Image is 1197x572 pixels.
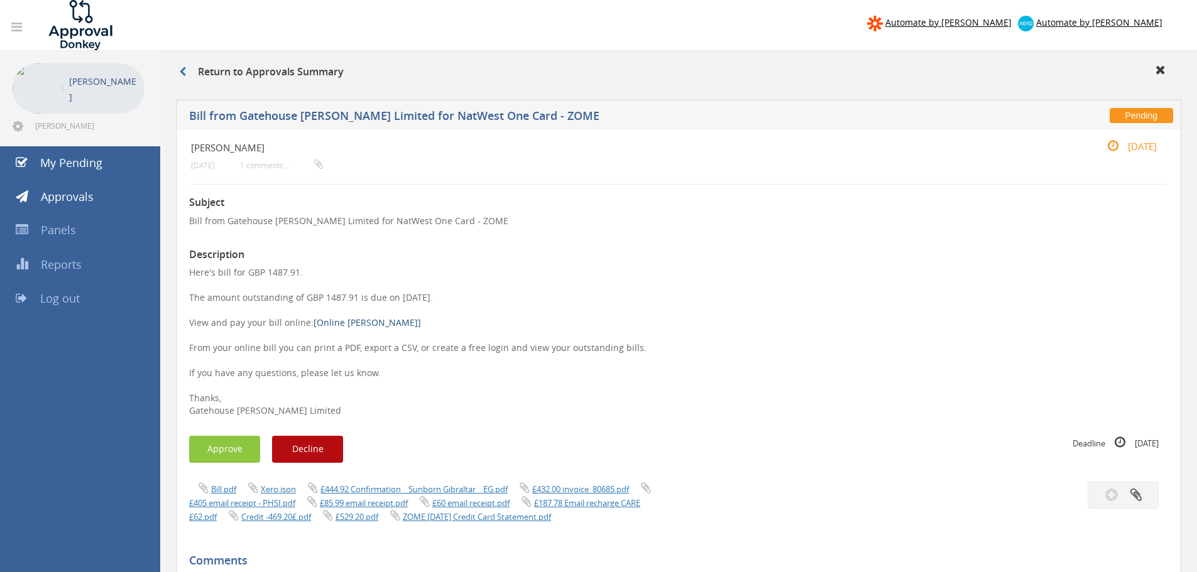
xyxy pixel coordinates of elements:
a: £444.92 Confirmation _ Sunborn Gibraltar _ EG.pdf [320,483,508,495]
img: zapier-logomark.png [867,16,883,31]
small: 1 comments... [240,161,323,170]
a: £60 email receipt.pdf [432,497,510,509]
a: £405 email receipt - PHSI.pdf [189,497,295,509]
span: [PERSON_NAME][EMAIL_ADDRESS][PERSON_NAME][DOMAIN_NAME] [35,121,142,131]
a: [Online [PERSON_NAME]] [314,316,421,328]
a: Xero.json [261,483,296,495]
span: Panels [41,222,76,237]
p: [PERSON_NAME] [69,73,138,105]
a: £187.78 Email recharge CARE £62.pdf [189,497,640,522]
a: £432.00 invoice_80685.pdf [532,483,629,495]
h3: Return to Approvals Summary [179,67,344,78]
small: [DATE] [1094,139,1157,153]
a: Credit -469.20£.pdf [241,511,311,522]
button: Decline [272,436,343,463]
span: Approvals [41,189,94,204]
span: Pending [1110,108,1173,123]
h4: [PERSON_NAME] [191,143,1003,153]
span: Automate by [PERSON_NAME] [885,16,1012,28]
a: Bill.pdf [211,483,236,495]
a: ZOME [DATE] Credit Card Statement.pdf [403,511,551,522]
span: Reports [41,257,82,272]
h3: Subject [189,197,1168,208]
h3: Description [189,249,1168,261]
p: Here's bill for GBP 1487.91. The amount outstanding of GBP 1487.91 is due on [DATE]. View and pay... [189,266,1168,417]
small: Deadline [DATE] [1073,436,1159,450]
span: Log out [40,291,80,306]
small: [DATE] [191,161,215,170]
span: My Pending [40,155,102,170]
h5: Comments [189,554,1159,567]
p: Bill from Gatehouse [PERSON_NAME] Limited for NatWest One Card - ZOME [189,215,1168,227]
img: xero-logo.png [1018,16,1034,31]
a: £85.99 email receipt.pdf [320,497,408,509]
span: Automate by [PERSON_NAME] [1036,16,1162,28]
a: £529.20.pdf [336,511,378,522]
button: Approve [189,436,260,463]
h5: Bill from Gatehouse [PERSON_NAME] Limited for NatWest One Card - ZOME [189,110,877,126]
